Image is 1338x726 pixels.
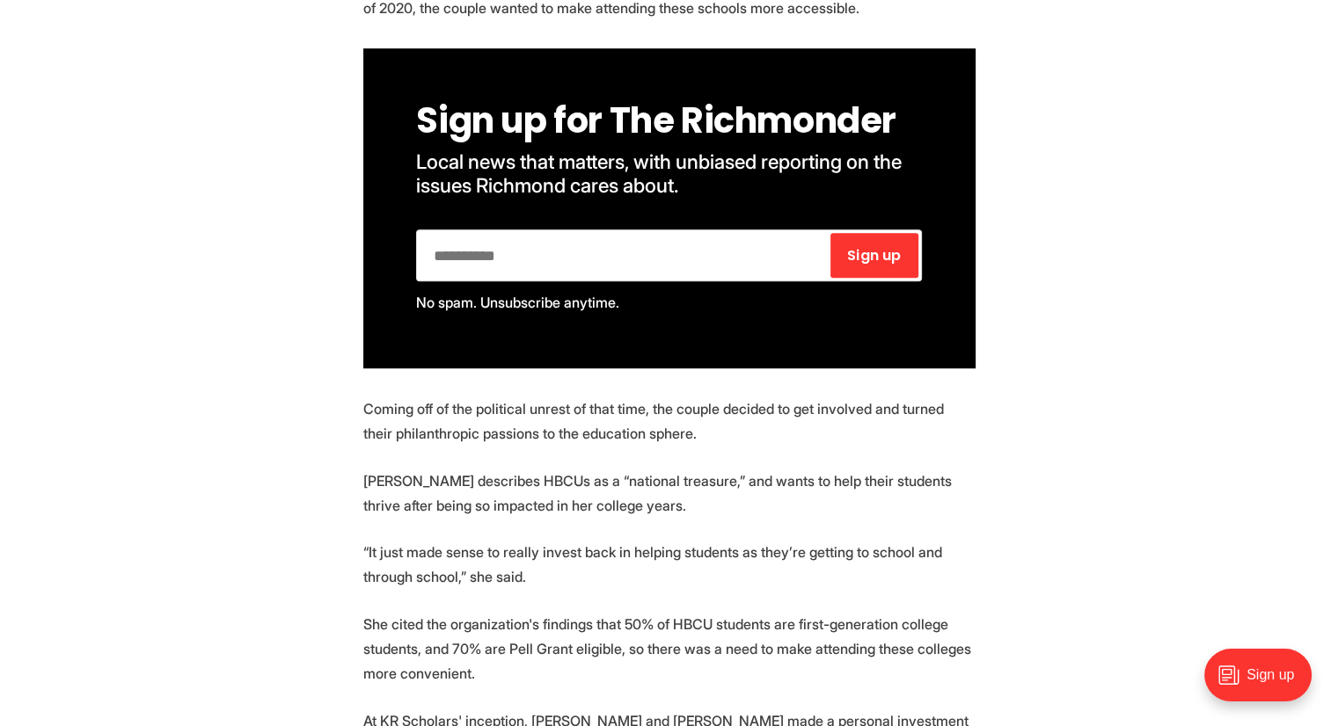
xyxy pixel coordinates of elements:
span: Sign up [847,249,901,263]
iframe: portal-trigger [1189,640,1338,726]
span: No spam. Unsubscribe anytime. [416,294,619,311]
p: [PERSON_NAME] describes HBCUs as a “national treasure,” and wants to help their students thrive a... [363,468,976,518]
button: Sign up [830,233,918,278]
p: “It just made sense to really invest back in helping students as they’re getting to school and th... [363,540,976,589]
span: Sign up for The Richmonder [416,96,896,145]
p: Coming off of the political unrest of that time, the couple decided to get involved and turned th... [363,396,976,446]
p: She cited the organization's findings that 50% of HBCU students are first-generation college stud... [363,612,976,686]
span: Local news that matters, with unbiased reporting on the issues Richmond cares about. [416,149,906,197]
